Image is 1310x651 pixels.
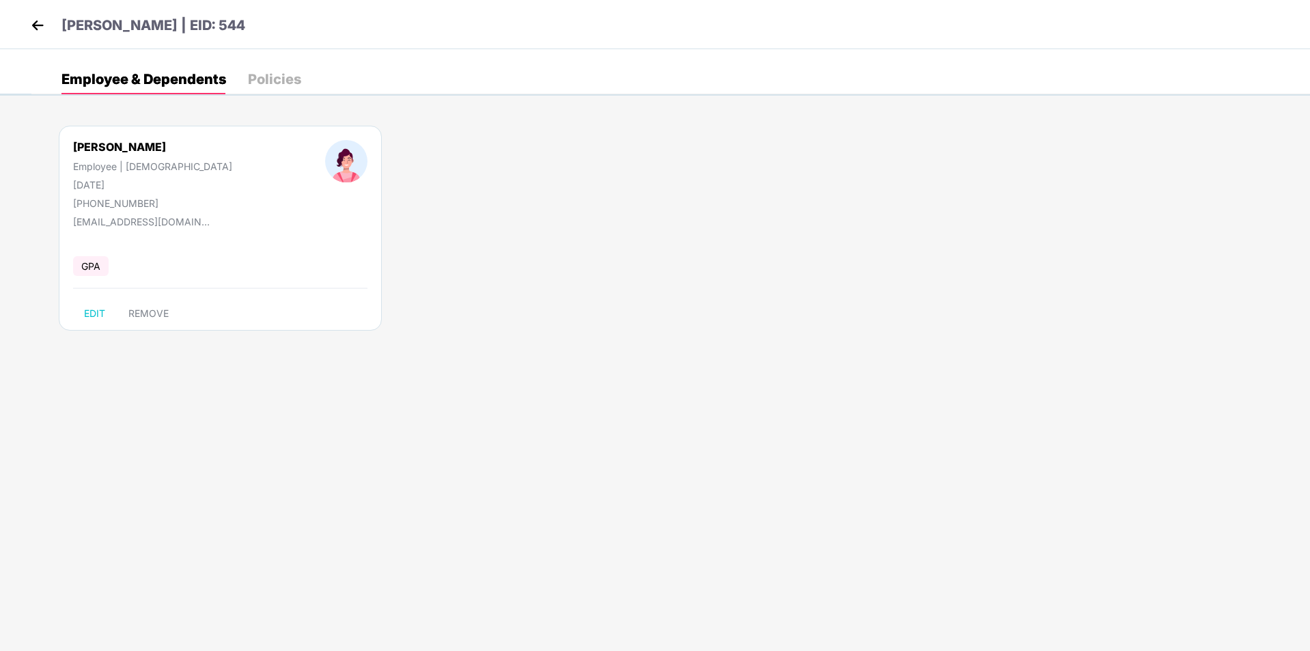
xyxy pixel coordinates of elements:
button: REMOVE [117,303,180,324]
div: [PHONE_NUMBER] [73,197,232,209]
img: back [27,15,48,36]
div: Employee & Dependents [61,72,226,86]
button: EDIT [73,303,116,324]
span: GPA [73,256,109,276]
div: [DATE] [73,179,232,191]
div: [PERSON_NAME] [73,140,232,154]
span: REMOVE [128,308,169,319]
p: [PERSON_NAME] | EID: 544 [61,15,245,36]
div: Policies [248,72,301,86]
img: profileImage [325,140,367,182]
div: [EMAIL_ADDRESS][DOMAIN_NAME] [73,216,210,227]
span: EDIT [84,308,105,319]
div: Employee | [DEMOGRAPHIC_DATA] [73,161,232,172]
